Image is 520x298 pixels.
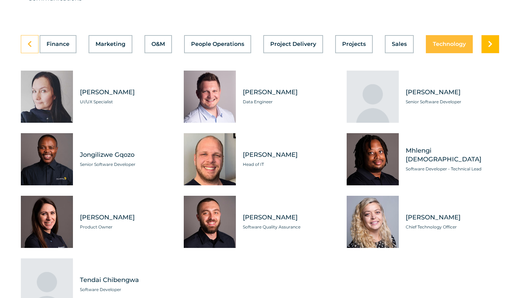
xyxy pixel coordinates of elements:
span: [PERSON_NAME] [243,88,336,97]
span: Head of IT [243,161,336,168]
span: Data Engineer [243,98,336,105]
span: Project Delivery [270,41,316,47]
span: Finance [47,41,69,47]
span: [PERSON_NAME] [406,88,499,97]
span: Projects [342,41,366,47]
span: Mhlengi [DEMOGRAPHIC_DATA] [406,146,499,164]
span: Marketing [96,41,125,47]
span: Sales [392,41,407,47]
span: [PERSON_NAME] [243,151,336,159]
span: Software Quality Assurance [243,224,336,231]
span: Tendai Chibengwa [80,276,173,284]
span: UI/UX Specialist [80,98,173,105]
span: [PERSON_NAME] [80,213,173,222]
span: [PERSON_NAME] [80,88,173,97]
span: Senior Software Developer [80,161,173,168]
span: Chief Technology Officer [406,224,499,231]
span: People Operations [191,41,244,47]
span: [PERSON_NAME] [243,213,336,222]
span: Product Owner [80,224,173,231]
span: Technology [433,41,466,47]
span: Senior Software Developer [406,98,499,105]
span: Software Developer [80,286,173,293]
span: Software Developer - Technical Lead [406,166,499,172]
span: Jongilizwe Gqozo [80,151,173,159]
span: [PERSON_NAME] [406,213,499,222]
span: O&M [151,41,165,47]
